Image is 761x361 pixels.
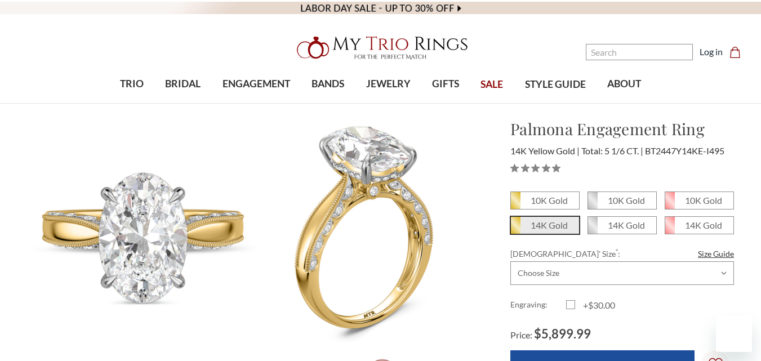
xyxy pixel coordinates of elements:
[566,298,622,312] label: +$30.00
[154,66,211,102] a: BRIDAL
[700,45,723,59] a: Log in
[421,66,470,102] a: GIFTS
[534,326,591,341] span: $5,899.99
[311,77,344,91] span: BANDS
[382,102,394,104] button: submenu toggle
[440,102,451,104] button: submenu toggle
[322,102,333,104] button: submenu toggle
[511,192,579,209] span: 10K Yellow Gold
[588,192,656,209] span: 10K White Gold
[291,30,471,66] img: My Trio Rings
[581,145,643,156] span: Total: 5 1/6 CT.
[366,77,411,91] span: JEWELRY
[126,102,137,104] button: submenu toggle
[221,30,540,66] a: My Trio Rings
[510,298,566,312] label: Engraving:
[510,145,580,156] span: 14K Yellow Gold
[251,102,262,104] button: submenu toggle
[510,248,734,260] label: [DEMOGRAPHIC_DATA]' Size :
[645,145,724,156] span: BT2447Y14KE-I495
[355,66,421,102] a: JEWELRY
[120,77,144,91] span: TRIO
[470,66,514,103] a: SALE
[531,220,568,230] em: 14K Gold
[432,77,459,91] span: GIFTS
[586,44,693,60] input: Search
[177,102,189,104] button: submenu toggle
[109,66,154,102] a: TRIO
[525,77,586,92] span: STYLE GUIDE
[698,248,734,260] a: Size Guide
[608,220,645,230] em: 14K Gold
[212,66,301,102] a: ENGAGEMENT
[260,118,492,349] img: Photo of Palmona 5 1/6 ct tw. Lab Grown Diamond Oval Solitaire Engagement Ring 14K Yellow Gold [B...
[531,195,568,206] em: 10K Gold
[510,329,532,340] span: Price:
[665,192,733,209] span: 10K Rose Gold
[514,66,596,103] a: STYLE GUIDE
[685,195,722,206] em: 10K Gold
[511,217,579,234] span: 14K Yellow Gold
[716,316,752,352] iframe: Button to launch messaging window
[729,45,747,59] a: Cart with 0 items
[480,77,503,92] span: SALE
[588,217,656,234] span: 14K White Gold
[665,217,733,234] span: 14K Rose Gold
[222,77,290,91] span: ENGAGEMENT
[165,77,201,91] span: BRIDAL
[685,220,722,230] em: 14K Gold
[608,195,645,206] em: 10K Gold
[510,117,734,141] h1: Palmona Engagement Ring
[28,118,259,349] img: Photo of Palmona 5 1/6 ct tw. Lab Grown Diamond Oval Solitaire Engagement Ring 14K Yellow Gold [B...
[729,47,741,58] svg: cart.cart_preview
[301,66,355,102] a: BANDS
